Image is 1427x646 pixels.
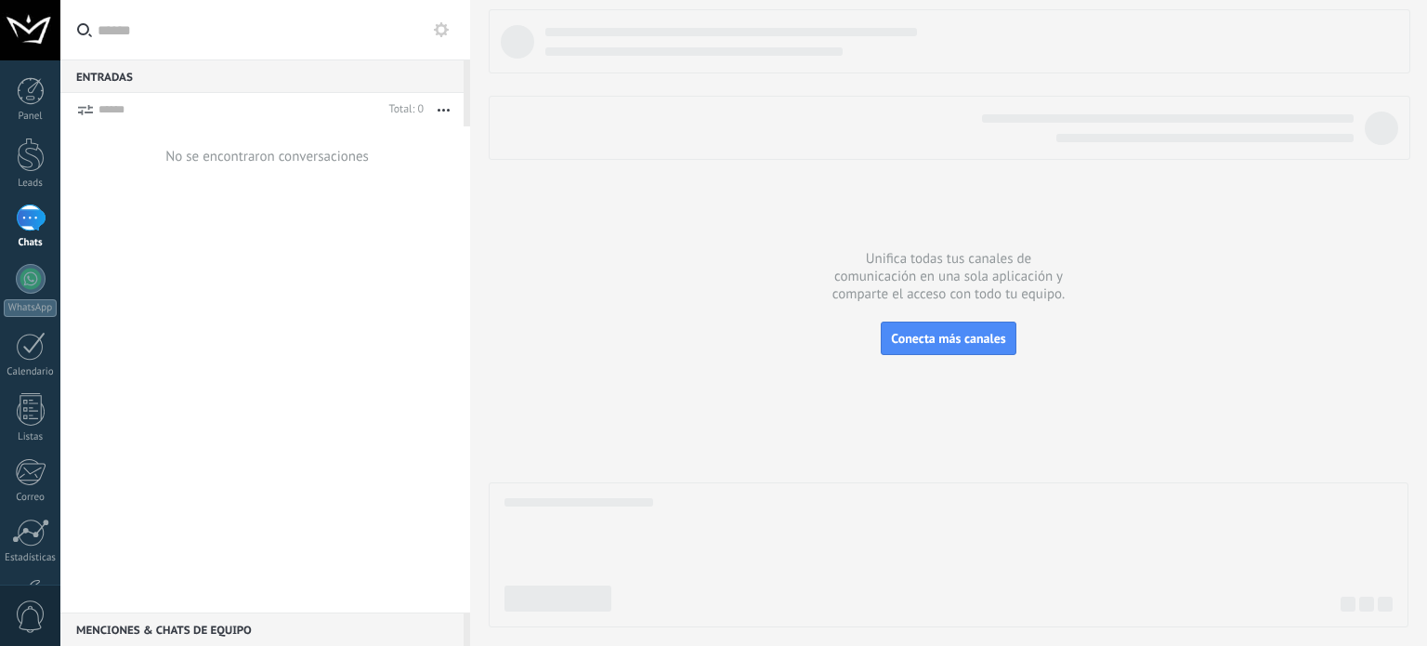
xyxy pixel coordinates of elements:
[4,492,58,504] div: Correo
[4,366,58,378] div: Calendario
[60,613,464,646] div: Menciones & Chats de equipo
[4,111,58,123] div: Panel
[4,237,58,249] div: Chats
[4,552,58,564] div: Estadísticas
[382,100,424,119] div: Total: 0
[4,178,58,190] div: Leads
[4,299,57,317] div: WhatsApp
[891,330,1005,347] span: Conecta más canales
[881,322,1015,355] button: Conecta más canales
[4,431,58,443] div: Listas
[165,148,369,165] div: No se encontraron conversaciones
[60,59,464,93] div: Entradas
